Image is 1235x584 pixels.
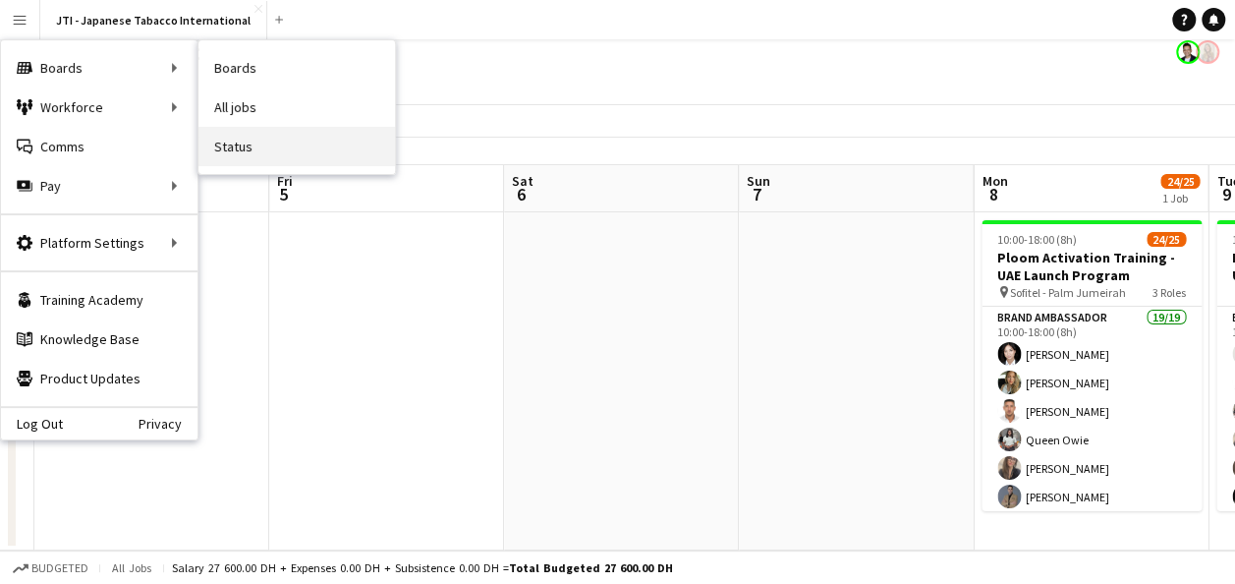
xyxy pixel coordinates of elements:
span: Sun [747,172,770,190]
div: Boards [1,48,197,88]
div: Platform Settings [1,223,197,263]
span: Total Budgeted 27 600.00 DH [509,560,673,575]
span: Sat [512,172,533,190]
a: Status [198,127,395,166]
span: Budgeted [31,561,88,575]
span: Fri [277,172,293,190]
span: 24/25 [1160,174,1200,189]
app-user-avatar: Viviane Melatti [1196,40,1219,64]
span: 3 Roles [1152,285,1186,300]
h3: Ploom Activation Training - UAE Launch Program [982,249,1202,284]
a: Boards [198,48,395,88]
a: All jobs [198,88,395,127]
a: Comms [1,127,197,166]
app-user-avatar: munjaal choksi [1176,40,1200,64]
div: Salary 27 600.00 DH + Expenses 0.00 DH + Subsistence 0.00 DH = [172,560,673,575]
span: 7 [744,183,770,205]
span: 6 [509,183,533,205]
span: Sofitel - Palm Jumeirah [1010,285,1126,300]
button: JTI - Japanese Tabacco International [40,1,267,39]
div: Pay [1,166,197,205]
button: Budgeted [10,557,91,579]
a: Privacy [139,416,197,432]
a: Product Updates [1,359,197,398]
a: Training Academy [1,280,197,320]
a: Knowledge Base [1,320,197,359]
span: 24/25 [1147,232,1186,247]
span: 10:00-18:00 (8h) [997,232,1077,247]
app-job-card: 10:00-18:00 (8h)24/25Ploom Activation Training - UAE Launch Program Sofitel - Palm Jumeirah3 Role... [982,220,1202,511]
div: Workforce [1,88,197,127]
div: 1 Job [1161,191,1199,205]
span: Mon [982,172,1007,190]
a: Log Out [1,416,63,432]
span: All jobs [108,560,155,575]
span: 5 [274,183,293,205]
span: 8 [979,183,1007,205]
